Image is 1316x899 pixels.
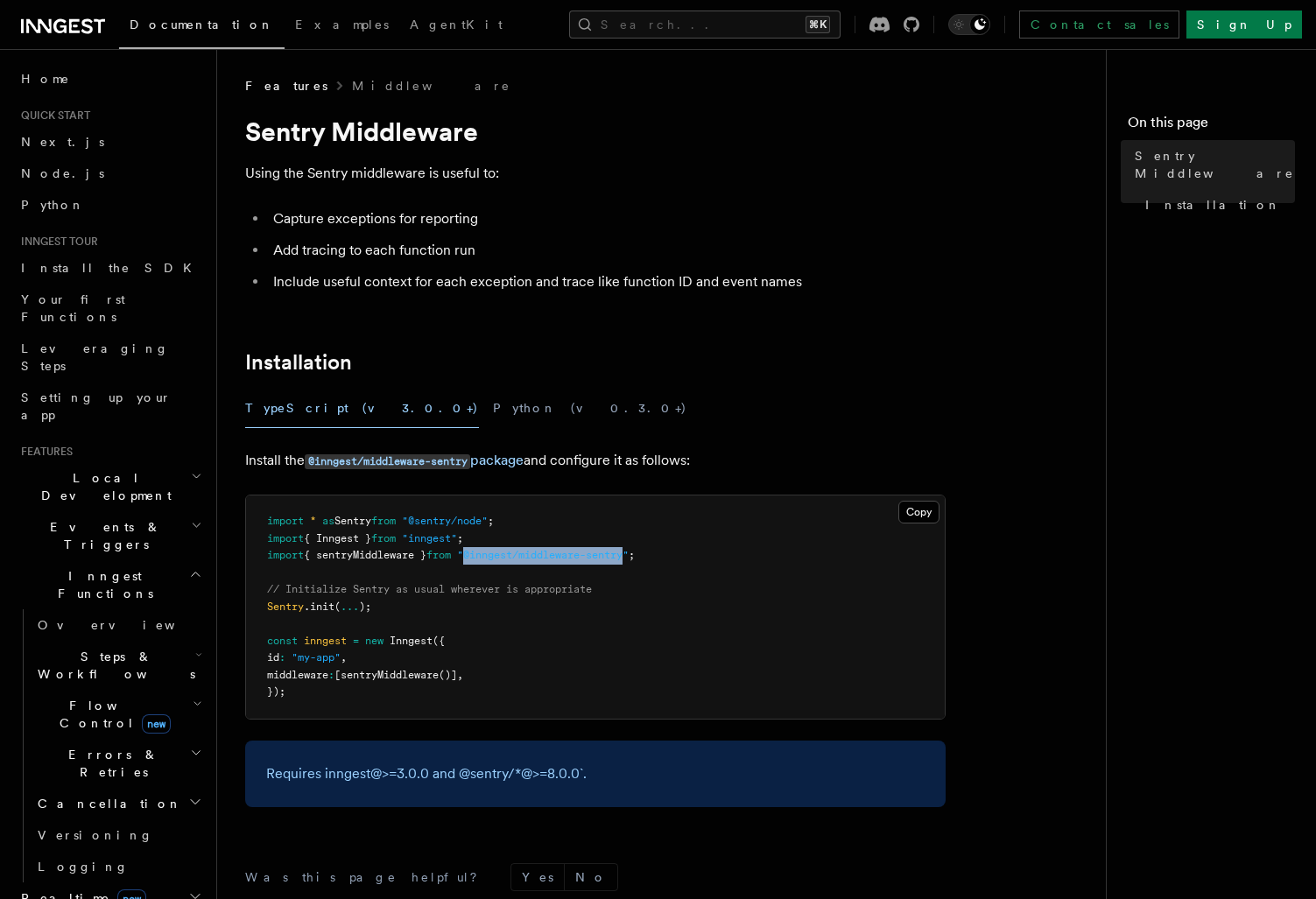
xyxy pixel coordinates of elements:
button: No [565,864,617,890]
span: import [267,532,304,544]
h4: On this page [1128,112,1295,140]
span: , [341,651,347,664]
span: Documentation [130,18,274,32]
span: ()] [439,669,457,681]
span: { sentryMiddleware } [304,549,426,561]
p: Was this page helpful? [245,868,489,886]
span: Next.js [21,135,104,149]
button: Toggle dark mode [948,14,990,35]
span: AgentKit [410,18,503,32]
a: Contact sales [1019,11,1179,39]
span: Install the SDK [21,261,202,275]
span: ; [629,549,635,561]
span: id [267,651,279,664]
button: TypeScript (v3.0.0+) [245,389,479,428]
a: Versioning [31,819,206,851]
a: Next.js [14,126,206,158]
span: Events & Triggers [14,518,191,553]
span: : [328,669,334,681]
span: middleware [267,669,328,681]
span: inngest [304,635,347,647]
p: Install the and configure it as follows: [245,448,946,474]
span: ... [341,601,359,613]
span: Quick start [14,109,90,123]
span: Versioning [38,828,153,842]
span: from [371,532,396,544]
button: Local Development [14,462,206,511]
span: "inngest" [402,532,457,544]
span: Leveraging Steps [21,341,169,373]
span: = [353,635,359,647]
span: Your first Functions [21,292,125,324]
span: Home [21,70,70,88]
span: // Initialize Sentry as usual wherever is appropriate [267,583,592,595]
p: Requires inngest@>=3.0.0 and @sentry/*@>=8.0.0`. [266,762,925,786]
button: Steps & Workflows [31,641,206,690]
li: Include useful context for each exception and trace like function ID and event names [268,270,946,294]
a: Node.js [14,158,206,189]
span: import [267,515,304,527]
span: Logging [38,860,129,874]
a: Sign Up [1186,11,1302,39]
a: Your first Functions [14,284,206,333]
span: const [267,635,298,647]
span: Sentry Middleware [1135,147,1295,182]
span: as [322,515,334,527]
a: Leveraging Steps [14,333,206,382]
span: { Inngest } [304,532,371,544]
a: Middleware [352,77,511,95]
span: [ [334,669,341,681]
span: Inngest [390,635,433,647]
span: sentryMiddleware [341,669,439,681]
span: Cancellation [31,795,182,812]
button: Flow Controlnew [31,690,206,739]
li: Capture exceptions for reporting [268,207,946,231]
a: Examples [285,5,399,47]
span: ; [488,515,494,527]
span: ); [359,601,371,613]
button: Events & Triggers [14,511,206,560]
a: Setting up your app [14,382,206,431]
a: Home [14,63,206,95]
span: new [142,714,171,734]
a: Python [14,189,206,221]
span: from [426,549,451,561]
span: Flow Control [31,697,193,732]
p: Using the Sentry middleware is useful to: [245,161,946,186]
span: Python [21,198,85,212]
span: Sentry [334,515,371,527]
a: Logging [31,851,206,882]
a: Install the SDK [14,252,206,284]
span: }); [267,685,285,698]
h1: Sentry Middleware [245,116,946,147]
span: ; [457,532,463,544]
span: Inngest tour [14,235,98,249]
a: Installation [1138,189,1295,221]
span: ({ [433,635,445,647]
button: Copy [898,501,939,523]
a: @inngest/middleware-sentrypackage [305,452,524,468]
span: Installation [1145,196,1281,214]
span: import [267,549,304,561]
span: Setting up your app [21,390,172,422]
span: "@inngest/middleware-sentry" [457,549,629,561]
button: Python (v0.3.0+) [493,389,687,428]
span: from [371,515,396,527]
span: Steps & Workflows [31,648,195,683]
button: Cancellation [31,788,206,819]
span: Features [14,445,73,459]
span: , [457,669,463,681]
a: Installation [245,350,352,375]
button: Inngest Functions [14,560,206,609]
button: Search...⌘K [569,11,841,39]
span: "@sentry/node" [402,515,488,527]
div: Inngest Functions [14,609,206,882]
a: Documentation [119,5,285,49]
a: AgentKit [399,5,513,47]
span: new [365,635,384,647]
span: "my-app" [292,651,341,664]
span: .init [304,601,334,613]
a: Overview [31,609,206,641]
span: Sentry [267,601,304,613]
span: : [279,651,285,664]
